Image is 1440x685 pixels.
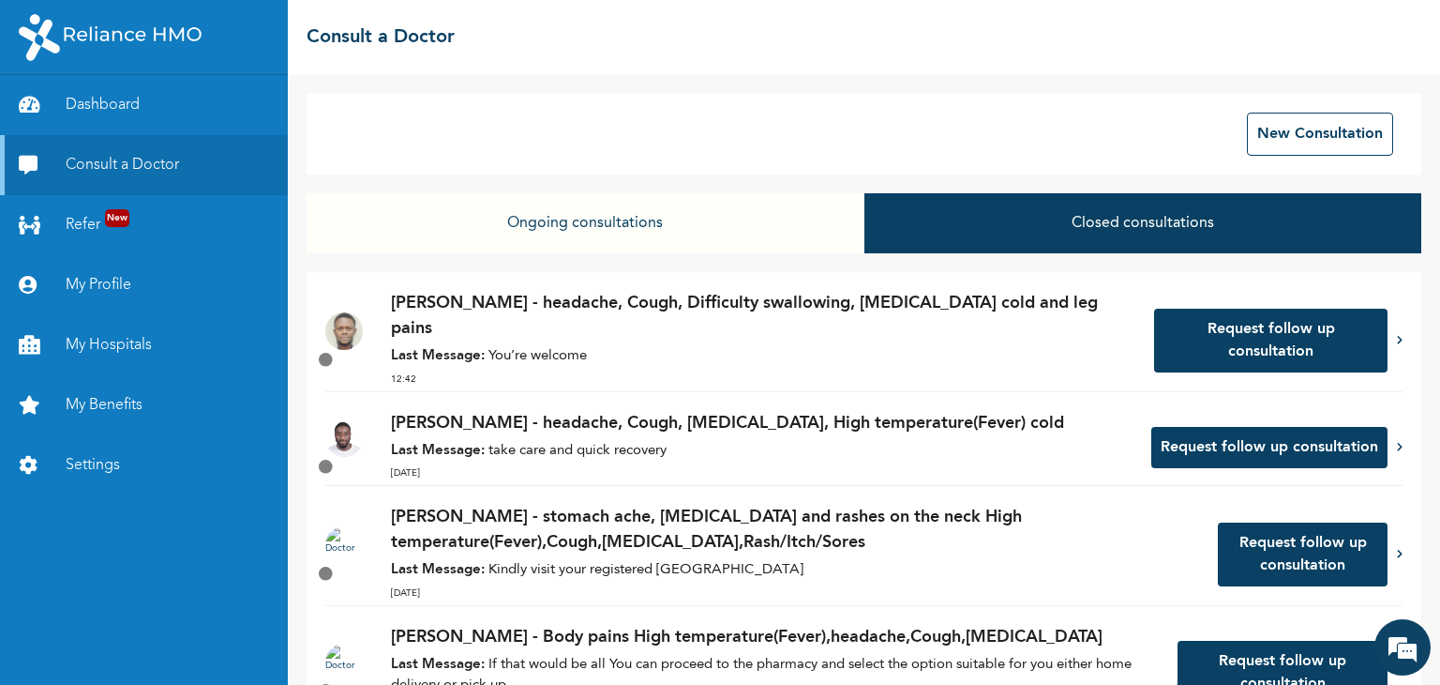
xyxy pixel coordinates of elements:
[325,644,363,681] img: Doctor
[35,94,76,141] img: d_794563401_company_1708531726252_794563401
[1247,113,1393,156] button: New Consultation
[1151,427,1387,468] button: Request follow up consultation
[391,411,1132,436] p: [PERSON_NAME] - headache, Cough, [MEDICAL_DATA], High temperature(Fever) cold
[9,518,357,584] textarea: Type your message and hit 'Enter'
[1154,309,1387,373] button: Request follow up consultation
[391,466,1132,480] p: [DATE]
[391,586,1199,601] p: [DATE]
[864,193,1421,253] button: Closed consultations
[391,349,485,363] strong: Last Message:
[391,563,485,577] strong: Last Message:
[9,616,184,630] span: Conversation
[325,526,363,564] img: Doctor
[391,658,485,672] strong: Last Message:
[391,625,1159,650] p: [PERSON_NAME] - Body pains High temperature(Fever),headache,Cough,[MEDICAL_DATA]
[391,560,1199,582] p: Kindly visit your registered [GEOGRAPHIC_DATA]
[325,312,363,350] img: Doctor
[391,444,485,458] strong: Last Message:
[184,584,358,642] div: FAQs
[391,373,1135,387] p: 12:42
[391,441,1132,463] p: take care and quick recovery
[105,209,129,227] span: New
[307,9,352,54] div: Minimize live chat window
[97,105,315,129] div: Chat with us now
[391,291,1135,342] p: [PERSON_NAME] - headache, Cough, Difficulty swallowing, [MEDICAL_DATA] cold and leg pains
[1218,523,1387,586] button: Request follow up consultation
[307,23,455,52] h2: Consult a Doctor
[109,239,259,429] span: We're online!
[19,14,202,61] img: RelianceHMO's Logo
[391,346,1135,368] p: You’re welcome
[307,193,863,253] button: Ongoing consultations
[391,505,1199,556] p: [PERSON_NAME] - stomach ache, [MEDICAL_DATA] and rashes on the neck High temperature(Fever),Cough...
[325,419,363,457] img: Doctor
